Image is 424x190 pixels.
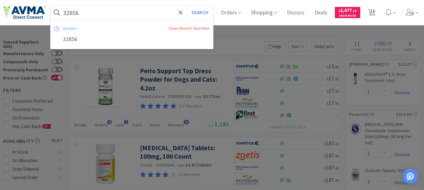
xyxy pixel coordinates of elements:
div: recent [63,24,123,33]
a: Clear Recent Searches [169,26,209,31]
img: e4e33dab9f054f5782a47901c742baa9_102.png [3,6,45,19]
button: Search [187,5,213,20]
span: . 18 [352,9,357,13]
a: $2,677.18Cash Back [335,4,360,21]
span: Cash Back [339,14,357,18]
a: Discuss [284,10,307,16]
a: Deals [312,10,330,16]
a: 11 [365,11,378,16]
input: Search by item, sku, manufacturer, ingredient, size... [51,5,213,20]
span: 2,677 [339,7,357,13]
div: Open Intercom Messenger [403,169,418,184]
span: $ [339,9,340,13]
div: 32856 [51,33,213,45]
